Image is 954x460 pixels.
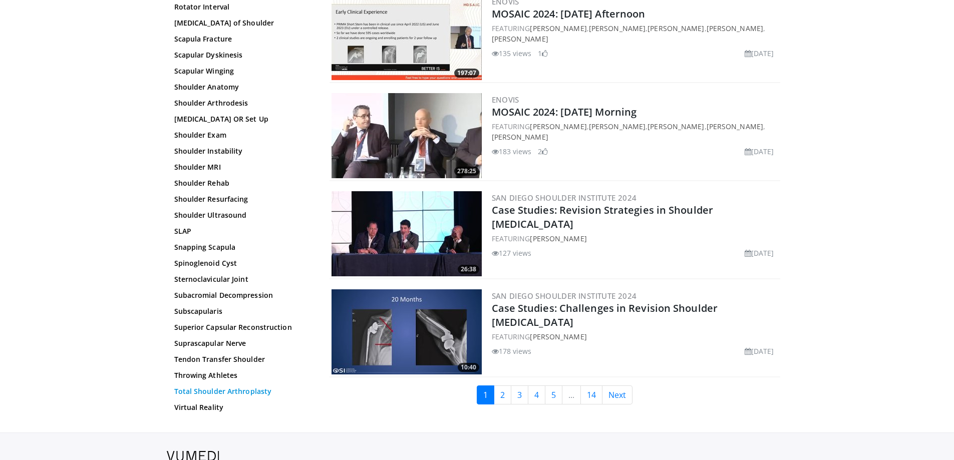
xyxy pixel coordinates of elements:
a: Suprascapular Nerve [174,338,309,348]
a: [PERSON_NAME] [707,24,763,33]
span: 278:25 [454,167,479,176]
li: 1 [538,48,548,59]
a: Superior Capsular Reconstruction [174,322,309,332]
a: Tendon Transfer Shoulder [174,354,309,364]
a: MOSAIC 2024: [DATE] Morning [492,105,637,119]
a: Throwing Athletes [174,370,309,380]
li: 127 views [492,248,532,258]
a: [MEDICAL_DATA] OR Set Up [174,114,309,124]
a: Total Shoulder Arthroplasty [174,386,309,396]
li: 135 views [492,48,532,59]
a: 278:25 [332,93,482,178]
a: Shoulder Ultrasound [174,210,309,220]
a: [PERSON_NAME] [648,122,704,131]
a: [PERSON_NAME] [707,122,763,131]
a: 4 [528,385,545,404]
a: Shoulder MRI [174,162,309,172]
a: [MEDICAL_DATA] of Shoulder [174,18,309,28]
nav: Search results pages [330,385,780,404]
span: 26:38 [458,265,479,274]
li: [DATE] [745,48,774,59]
a: San Diego Shoulder Institute 2024 [492,291,637,301]
div: FEATURING [492,331,778,342]
a: Scapular Winging [174,66,309,76]
a: Subscapularis [174,306,309,316]
a: Case Studies: Challenges in Revision Shoulder [MEDICAL_DATA] [492,301,718,329]
a: 3 [511,385,528,404]
a: Case Studies: Revision Strategies in Shoulder [MEDICAL_DATA] [492,203,714,231]
img: 009ebab0-376a-4436-8b17-4fd3ba3452e4.300x170_q85_crop-smart_upscale.jpg [332,191,482,276]
li: [DATE] [745,346,774,356]
a: Spinoglenoid Cyst [174,258,309,268]
a: Subacromial Decompression [174,290,309,300]
a: [PERSON_NAME] [530,234,586,243]
a: [PERSON_NAME] [530,24,586,33]
a: Rotator Interval [174,2,309,12]
a: Scapula Fracture [174,34,309,44]
a: Shoulder Anatomy [174,82,309,92]
li: 183 views [492,146,532,157]
a: Enovis [492,95,519,105]
a: 10:40 [332,289,482,374]
a: [PERSON_NAME] [530,122,586,131]
a: 5 [545,385,562,404]
a: 2 [494,385,511,404]
a: Next [602,385,632,404]
img: d948aa27-e2c8-4a69-96e3-176d19a7405c.300x170_q85_crop-smart_upscale.jpg [332,289,482,374]
div: FEATURING , , , , [492,23,778,44]
span: 197:07 [454,69,479,78]
li: [DATE] [745,248,774,258]
a: Virtual Reality [174,402,309,412]
a: Sternoclavicular Joint [174,274,309,284]
a: Shoulder Rehab [174,178,309,188]
a: [PERSON_NAME] [589,24,646,33]
a: 1 [477,385,494,404]
img: 5461eadd-f547-40e8-b3ef-9b1f03cde6d9.300x170_q85_crop-smart_upscale.jpg [332,93,482,178]
a: San Diego Shoulder Institute 2024 [492,193,637,203]
a: [PERSON_NAME] [648,24,704,33]
a: [PERSON_NAME] [492,132,548,142]
li: 178 views [492,346,532,356]
li: [DATE] [745,146,774,157]
div: FEATURING , , , , [492,121,778,142]
a: 26:38 [332,191,482,276]
a: Scapular Dyskinesis [174,50,309,60]
li: 2 [538,146,548,157]
a: [PERSON_NAME] [589,122,646,131]
a: Shoulder Arthrodesis [174,98,309,108]
a: Snapping Scapula [174,242,309,252]
a: 14 [580,385,602,404]
a: SLAP [174,226,309,236]
a: [PERSON_NAME] [492,34,548,44]
a: MOSAIC 2024: [DATE] Afternoon [492,7,646,21]
div: FEATURING [492,233,778,244]
a: Shoulder Exam [174,130,309,140]
a: [PERSON_NAME] [530,332,586,341]
a: Shoulder Instability [174,146,309,156]
span: 10:40 [458,363,479,372]
a: Shoulder Resurfacing [174,194,309,204]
